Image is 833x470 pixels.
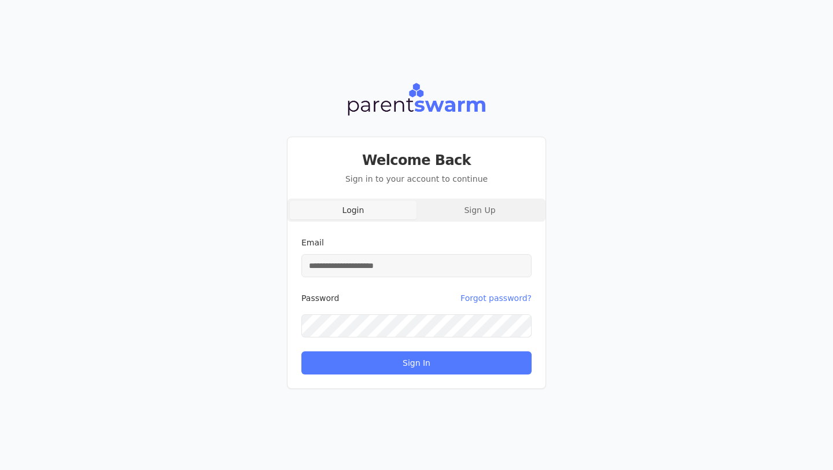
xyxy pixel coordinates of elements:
[301,173,532,185] p: Sign in to your account to continue
[301,151,532,170] h3: Welcome Back
[460,287,532,310] button: Forgot password?
[301,351,532,374] button: Sign In
[301,294,339,302] label: Password
[290,201,417,219] button: Login
[417,201,543,219] button: Sign Up
[301,238,324,247] label: Email
[347,81,486,118] img: Parentswarm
